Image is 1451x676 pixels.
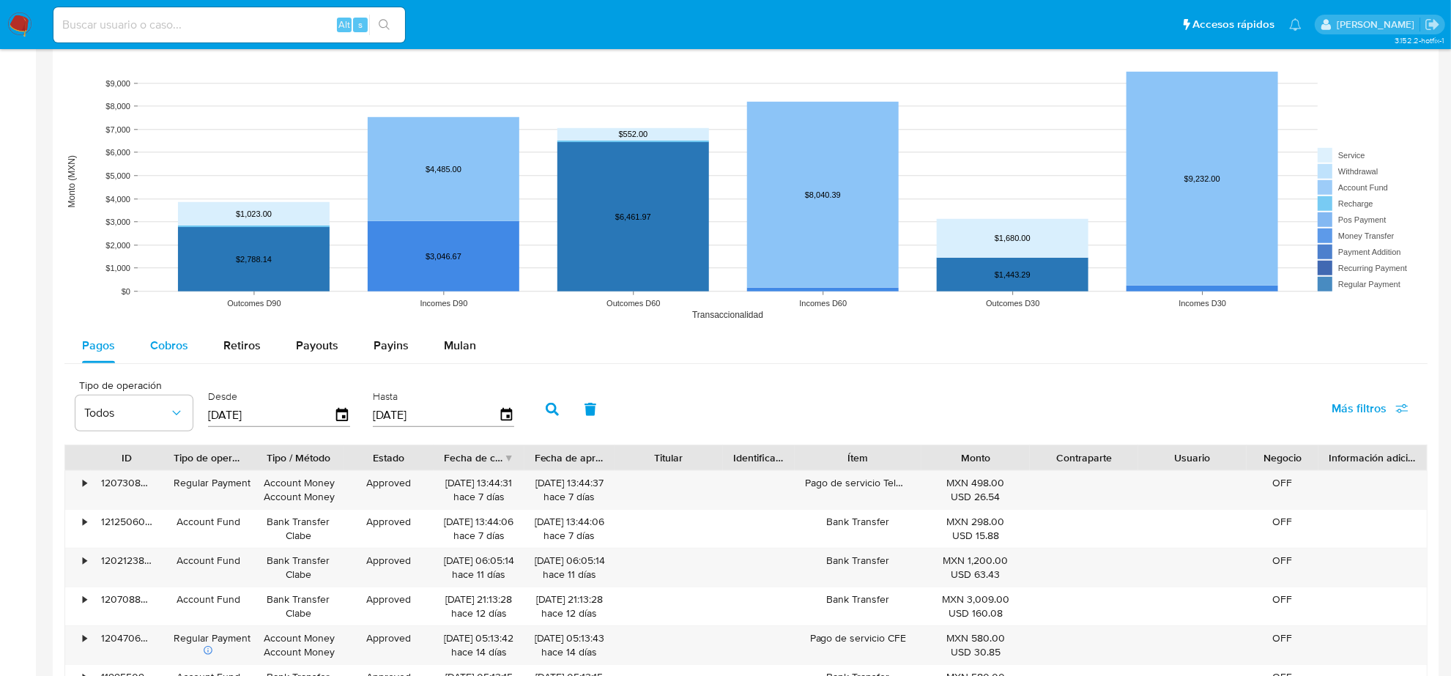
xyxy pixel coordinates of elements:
[1192,17,1274,32] span: Accesos rápidos
[1337,18,1420,31] p: cesar.gonzalez@mercadolibre.com.mx
[1425,17,1440,32] a: Salir
[369,15,399,35] button: search-icon
[358,18,363,31] span: s
[1395,34,1444,46] span: 3.152.2-hotfix-1
[338,18,350,31] span: Alt
[53,15,405,34] input: Buscar usuario o caso...
[1289,18,1302,31] a: Notificaciones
